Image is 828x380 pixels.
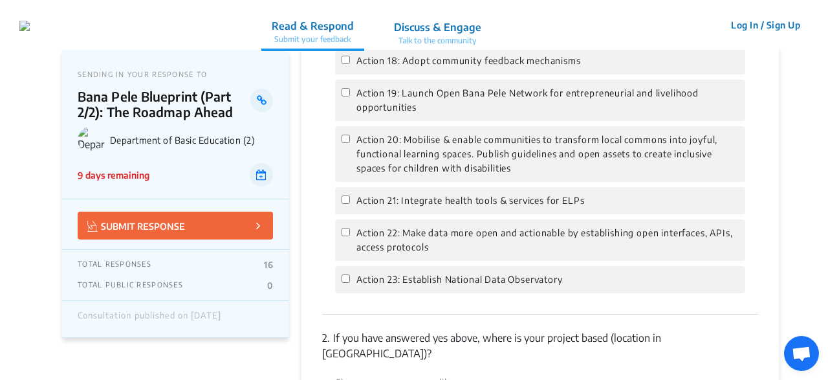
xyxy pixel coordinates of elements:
p: If you have answered yes above, where is your project based (location in [GEOGRAPHIC_DATA])? [322,330,758,361]
p: 16 [264,260,273,270]
div: Consultation published on [DATE] [78,311,221,328]
p: TOTAL RESPONSES [78,260,151,270]
button: Log In / Sign Up [723,15,809,35]
img: Vector.jpg [87,221,98,232]
p: 9 days remaining [78,168,149,182]
input: Action 20: Mobilise & enable communities to transform local commons into joyful, functional learn... [342,135,350,143]
div: Open chat [784,336,819,371]
p: Department of Basic Education (2) [110,135,273,146]
span: Action 18: Adopt community feedback mechanisms [356,54,581,68]
button: SUBMIT RESPONSE [78,212,273,240]
input: Action 22: Make data more open and actionable by establishing open interfaces, APIs, access proto... [342,228,350,236]
p: SENDING IN YOUR RESPONSE TO [78,70,273,78]
input: Action 19: Launch Open Bana Pele Network for entrepreneurial and livelihood opportunities [342,88,350,96]
input: Action 18: Adopt community feedback mechanisms [342,56,350,64]
span: Action 23: Establish National Data Observatory [356,273,563,287]
span: Action 19: Launch Open Bana Pele Network for entrepreneurial and livelihood opportunities [356,86,739,115]
img: Department of Basic Education (2) logo [78,126,105,153]
p: Discuss & Engage [394,19,481,35]
p: Read & Respond [272,18,354,34]
p: Submit your feedback [272,34,354,45]
p: Bana Pele Blueprint (Part 2/2): The Roadmap Ahead [78,89,250,120]
img: 2wffpoq67yek4o5dgscb6nza9j7d [19,21,30,31]
span: Action 21: Integrate health tools & services for ELPs [356,194,585,208]
input: Action 21: Integrate health tools & services for ELPs [342,196,350,204]
p: 0 [267,280,273,291]
span: 2. [322,331,330,344]
span: Action 22: Make data more open and actionable by establishing open interfaces, APIs, access proto... [356,226,739,254]
span: Action 20: Mobilise & enable communities to transform local commons into joyful, functional learn... [356,133,739,175]
p: SUBMIT RESPONSE [87,218,185,233]
input: Action 23: Establish National Data Observatory [342,274,350,283]
p: Talk to the community [394,35,481,47]
p: TOTAL PUBLIC RESPONSES [78,280,183,291]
